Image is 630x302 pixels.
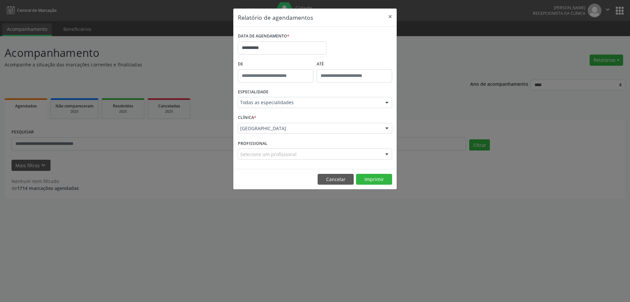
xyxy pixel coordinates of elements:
[318,174,354,185] button: Cancelar
[356,174,392,185] button: Imprimir
[238,59,313,69] label: De
[238,31,289,41] label: DATA DE AGENDAMENTO
[238,113,256,123] label: CLÍNICA
[238,138,267,149] label: PROFISSIONAL
[240,125,379,132] span: [GEOGRAPHIC_DATA]
[238,87,268,97] label: ESPECIALIDADE
[317,59,392,69] label: ATÉ
[238,13,313,22] h5: Relatório de agendamentos
[384,9,397,25] button: Close
[240,99,379,106] span: Todas as especialidades
[240,151,297,158] span: Selecione um profissional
